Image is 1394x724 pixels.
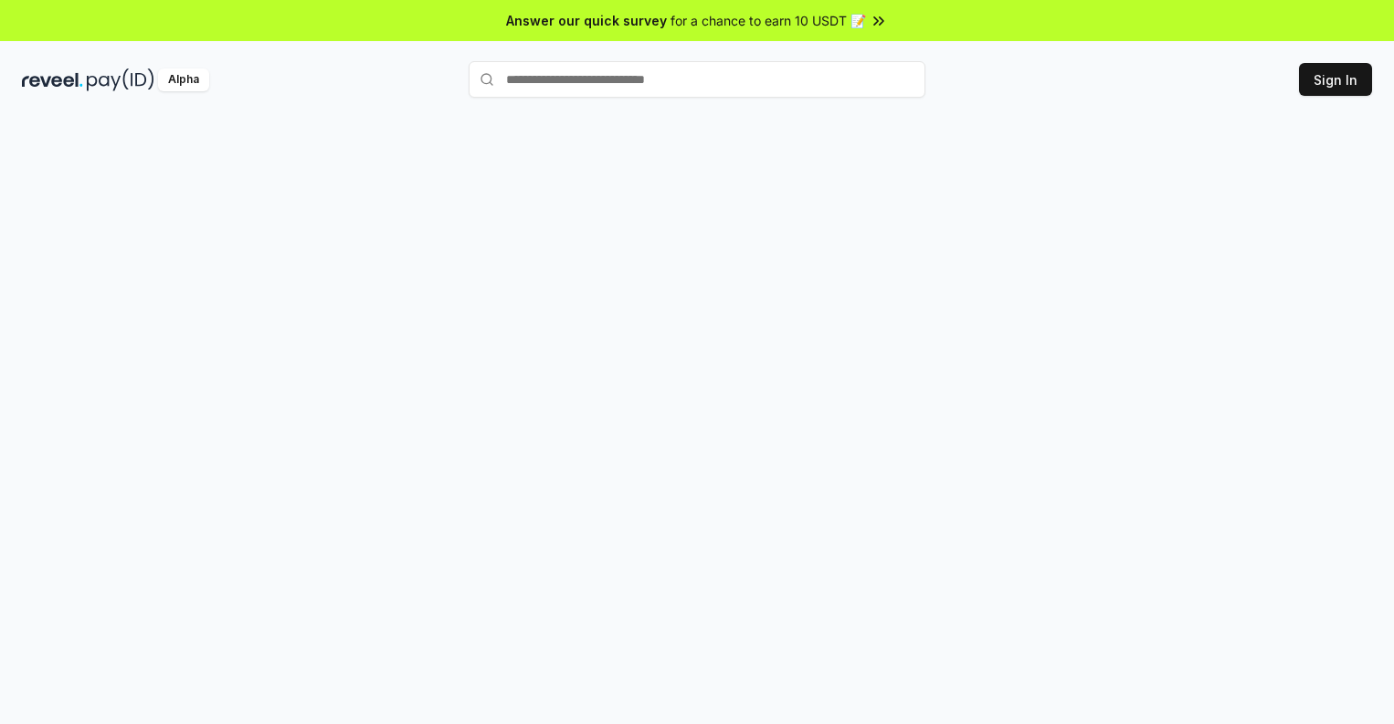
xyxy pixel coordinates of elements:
[87,68,154,91] img: pay_id
[671,11,866,30] span: for a chance to earn 10 USDT 📝
[506,11,667,30] span: Answer our quick survey
[22,68,83,91] img: reveel_dark
[158,68,209,91] div: Alpha
[1299,63,1372,96] button: Sign In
